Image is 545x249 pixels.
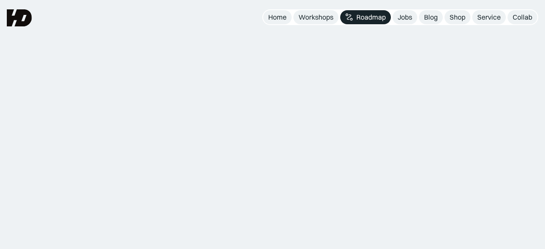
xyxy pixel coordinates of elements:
[356,13,386,22] div: Roadmap
[445,10,470,24] a: Shop
[340,10,391,24] a: Roadmap
[508,10,537,24] a: Collab
[398,13,412,22] div: Jobs
[513,13,532,22] div: Collab
[450,13,465,22] div: Shop
[424,13,438,22] div: Blog
[472,10,506,24] a: Service
[268,13,287,22] div: Home
[263,10,292,24] a: Home
[393,10,417,24] a: Jobs
[298,13,333,22] div: Workshops
[293,10,338,24] a: Workshops
[419,10,443,24] a: Blog
[477,13,501,22] div: Service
